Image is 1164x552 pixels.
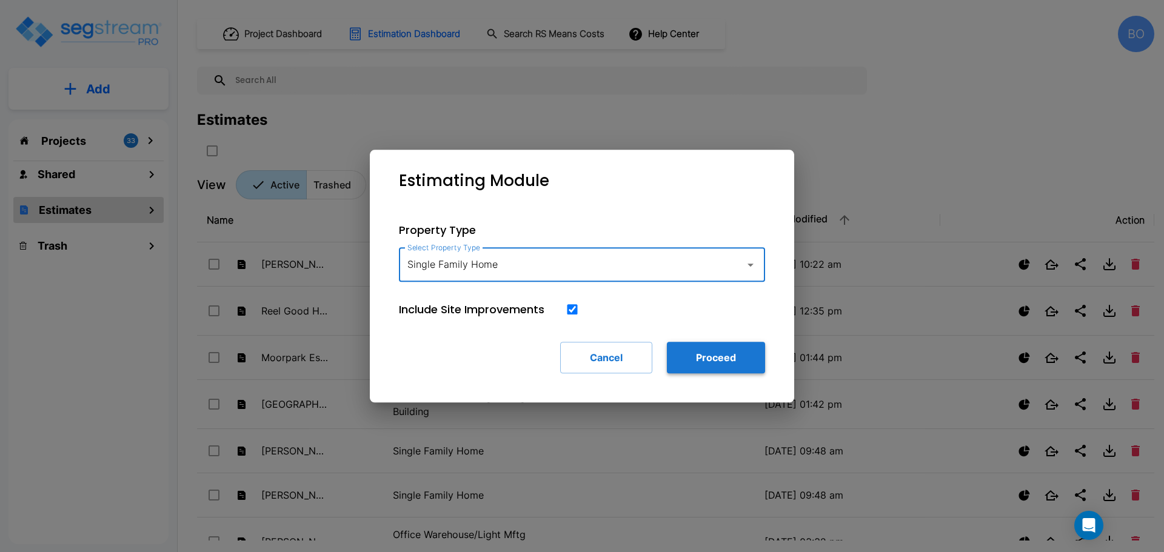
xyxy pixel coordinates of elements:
[1074,511,1103,540] div: Open Intercom Messenger
[667,342,765,373] button: Proceed
[560,342,652,373] button: Cancel
[399,222,765,238] p: Property Type
[399,169,549,193] p: Estimating Module
[407,242,480,253] label: Select Property Type
[399,301,544,318] p: Include Site Improvements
